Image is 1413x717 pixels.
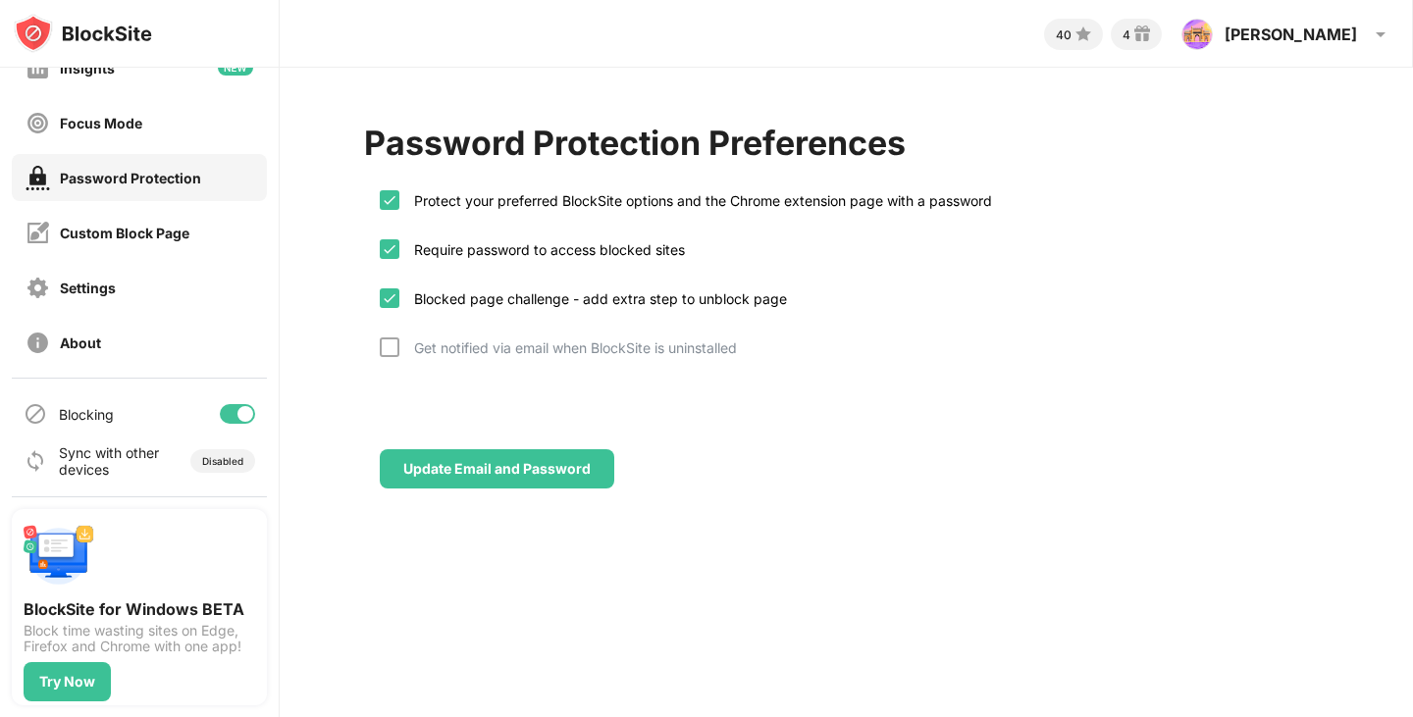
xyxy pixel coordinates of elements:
[399,241,685,258] div: Require password to access blocked sites
[60,280,116,296] div: Settings
[382,290,397,306] img: check.svg
[399,290,787,307] div: Blocked page challenge - add extra step to unblock page
[24,599,255,619] div: BlockSite for Windows BETA
[202,455,243,467] div: Disabled
[364,123,906,163] div: Password Protection Preferences
[382,192,397,208] img: check.svg
[382,241,397,257] img: check.svg
[60,334,101,351] div: About
[1225,25,1357,44] div: [PERSON_NAME]
[1181,19,1213,50] img: ACg8ocIRcTZ3eOohYm3KcqK-fpX_iyMiijopm72UZpRFZXJivTrMbDJC=s96-c
[403,461,591,477] div: Update Email and Password
[1130,23,1154,46] img: reward-small.svg
[60,170,201,186] div: Password Protection
[24,449,47,473] img: sync-icon.svg
[399,339,737,356] div: Get notified via email when BlockSite is uninstalled
[1056,27,1072,42] div: 40
[14,14,152,53] img: logo-blocksite.svg
[24,402,47,426] img: blocking-icon.svg
[59,406,114,423] div: Blocking
[60,115,142,131] div: Focus Mode
[26,56,50,80] img: insights-off.svg
[39,674,95,690] div: Try Now
[26,221,50,245] img: customize-block-page-off.svg
[26,111,50,135] img: focus-off.svg
[60,225,189,241] div: Custom Block Page
[218,60,253,76] img: new-icon.svg
[1123,27,1130,42] div: 4
[60,60,115,77] div: Insights
[26,166,50,190] img: password-protection-on.svg
[59,444,160,478] div: Sync with other devices
[26,276,50,300] img: settings-off.svg
[24,623,255,654] div: Block time wasting sites on Edge, Firefox and Chrome with one app!
[26,331,50,355] img: about-off.svg
[24,521,94,591] img: push-desktop.svg
[399,192,992,209] div: Protect your preferred BlockSite options and the Chrome extension page with a password
[1072,23,1095,46] img: points-small.svg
